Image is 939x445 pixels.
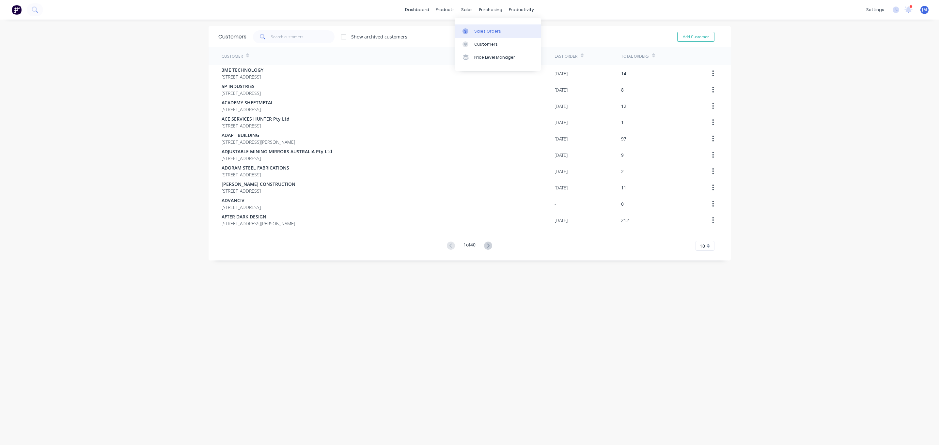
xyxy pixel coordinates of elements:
span: [STREET_ADDRESS] [222,204,261,211]
span: [STREET_ADDRESS] [222,106,274,113]
div: [DATE] [555,135,568,142]
span: [STREET_ADDRESS] [222,122,290,129]
a: dashboard [402,5,432,15]
div: 97 [621,135,626,142]
span: 10 [700,243,705,249]
span: 3ME TECHNOLOGY [222,67,263,73]
span: ACADEMY SHEETMETAL [222,99,274,106]
span: ADAPT BUILDING [222,132,295,139]
div: 0 [621,200,624,207]
span: [STREET_ADDRESS][PERSON_NAME] [222,220,295,227]
span: [STREET_ADDRESS] [222,171,289,178]
img: Factory [12,5,22,15]
div: purchasing [476,5,506,15]
div: Customers [474,41,498,47]
span: [STREET_ADDRESS] [222,90,261,96]
div: 14 [621,70,626,77]
div: products [432,5,458,15]
div: 9 [621,152,624,158]
div: [DATE] [555,184,568,191]
input: Search customers... [271,30,335,43]
div: Total Orders [621,53,649,59]
div: 12 [621,103,626,110]
div: - [555,200,556,207]
div: Show archived customers [351,33,407,40]
div: [DATE] [555,168,568,175]
span: AFTER DARK DESIGN [222,213,295,220]
div: [DATE] [555,152,568,158]
div: [DATE] [555,119,568,126]
div: settings [863,5,887,15]
div: Last Order [555,53,577,59]
div: 1 [621,119,624,126]
div: [DATE] [555,103,568,110]
span: ADORAM STEEL FABRICATIONS [222,164,289,171]
div: 8 [621,86,624,93]
span: [PERSON_NAME] CONSTRUCTION [222,181,295,187]
span: ADVANCIV [222,197,261,204]
div: [DATE] [555,70,568,77]
div: 11 [621,184,626,191]
div: [DATE] [555,86,568,93]
div: Customer [222,53,243,59]
span: ADJUSTABLE MINING MIRRORS AUSTRALIA Pty Ltd [222,148,332,155]
span: 5P INDUSTRIES [222,83,261,90]
span: ACE SERVICES HUNTER Pty Ltd [222,115,290,122]
div: Sales Orders [474,28,501,34]
a: Sales Orders [455,24,541,37]
span: [STREET_ADDRESS] [222,155,332,162]
div: [DATE] [555,217,568,224]
div: Customers [218,33,246,41]
button: Add Customer [677,32,714,42]
div: Price Level Manager [474,54,515,60]
div: productivity [506,5,537,15]
div: 212 [621,217,629,224]
div: sales [458,5,476,15]
span: [STREET_ADDRESS] [222,73,263,80]
a: Customers [455,38,541,51]
span: [STREET_ADDRESS][PERSON_NAME] [222,139,295,145]
span: JM [922,7,927,13]
a: Price Level Manager [455,51,541,64]
div: 1 of 40 [463,241,476,251]
div: 2 [621,168,624,175]
span: [STREET_ADDRESS] [222,187,295,194]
